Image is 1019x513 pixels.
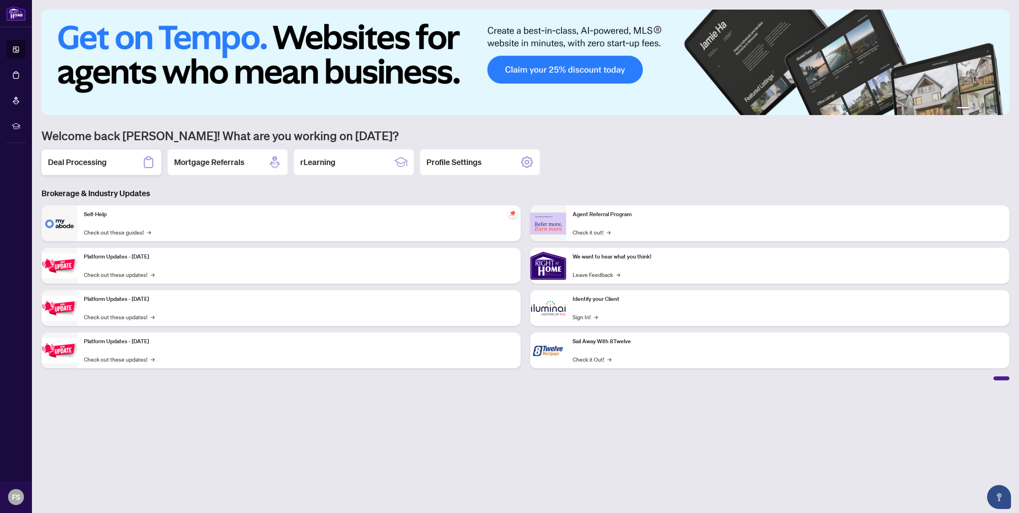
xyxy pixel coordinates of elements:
button: 4 [985,107,989,110]
img: Platform Updates - June 23, 2025 [42,338,77,363]
span: → [616,270,620,279]
p: Agent Referral Program [573,210,1003,219]
span: → [151,355,155,364]
h2: Deal Processing [48,157,107,168]
button: 5 [992,107,995,110]
img: logo [6,6,26,21]
p: Self-Help [84,210,514,219]
span: → [607,228,611,237]
h2: Profile Settings [426,157,482,168]
h1: Welcome back [PERSON_NAME]! What are you working on [DATE]? [42,128,1009,143]
button: 6 [998,107,1001,110]
span: → [151,270,155,279]
span: → [607,355,611,364]
h2: rLearning [300,157,335,168]
img: Agent Referral Program [530,213,566,235]
a: Check out these updates!→ [84,312,155,321]
img: We want to hear what you think! [530,248,566,284]
a: Check it Out!→ [573,355,611,364]
span: → [151,312,155,321]
img: Platform Updates - July 8, 2025 [42,296,77,321]
img: Sail Away With 8Twelve [530,332,566,368]
p: Platform Updates - [DATE] [84,295,514,304]
img: Platform Updates - July 21, 2025 [42,253,77,278]
a: Check out these updates!→ [84,355,155,364]
a: Leave Feedback→ [573,270,620,279]
p: Platform Updates - [DATE] [84,253,514,261]
button: 3 [979,107,982,110]
a: Check out these guides!→ [84,228,151,237]
span: → [147,228,151,237]
button: 1 [957,107,969,110]
img: Self-Help [42,205,77,241]
span: pushpin [508,209,517,218]
a: Check out these updates!→ [84,270,155,279]
img: Slide 0 [42,10,1009,115]
p: We want to hear what you think! [573,253,1003,261]
span: FS [12,491,20,503]
p: Identify your Client [573,295,1003,304]
p: Sail Away With 8Twelve [573,337,1003,346]
button: 2 [973,107,976,110]
h3: Brokerage & Industry Updates [42,188,1009,199]
span: → [594,312,598,321]
p: Platform Updates - [DATE] [84,337,514,346]
button: Open asap [987,485,1011,509]
h2: Mortgage Referrals [174,157,244,168]
img: Identify your Client [530,290,566,326]
a: Check it out!→ [573,228,611,237]
a: Sign In!→ [573,312,598,321]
